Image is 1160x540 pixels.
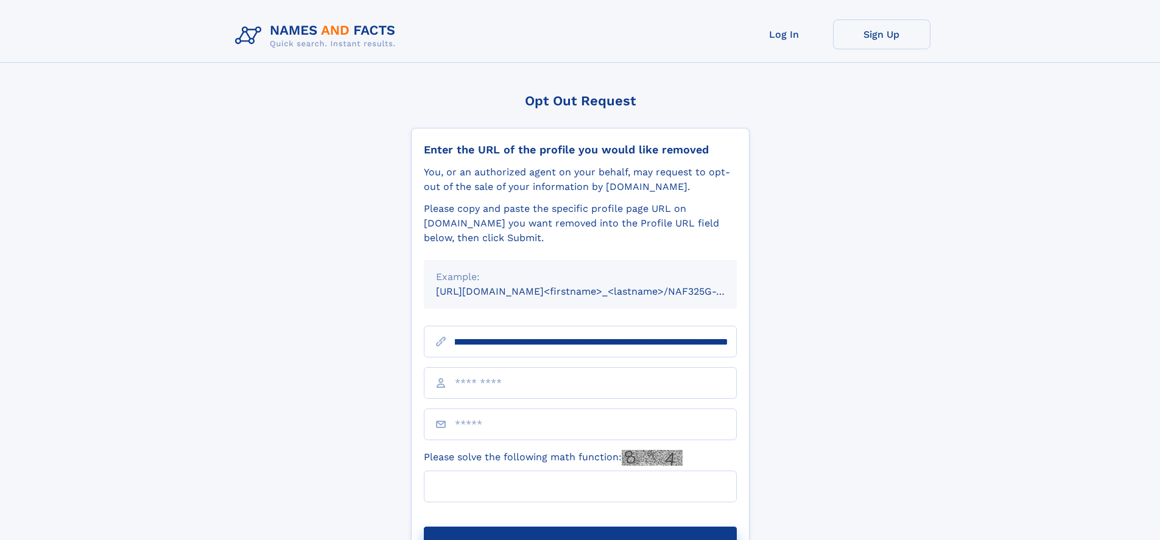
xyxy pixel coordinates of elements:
[436,286,760,297] small: [URL][DOMAIN_NAME]<firstname>_<lastname>/NAF325G-xxxxxxxx
[424,202,737,245] div: Please copy and paste the specific profile page URL on [DOMAIN_NAME] you want removed into the Pr...
[411,93,750,108] div: Opt Out Request
[424,165,737,194] div: You, or an authorized agent on your behalf, may request to opt-out of the sale of your informatio...
[230,19,406,52] img: Logo Names and Facts
[736,19,833,49] a: Log In
[424,450,683,466] label: Please solve the following math function:
[424,143,737,156] div: Enter the URL of the profile you would like removed
[833,19,930,49] a: Sign Up
[436,270,725,284] div: Example:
